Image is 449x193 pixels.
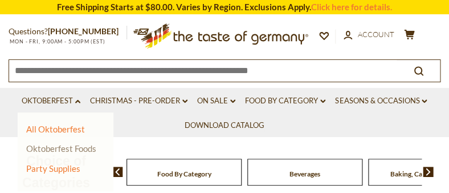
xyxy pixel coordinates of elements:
span: Account [358,30,394,39]
a: On Sale [197,95,235,107]
a: Party Supplies [26,163,80,174]
a: Christmas - PRE-ORDER [90,95,187,107]
a: All Oktoberfest [26,124,85,134]
a: Account [344,29,394,41]
p: Questions? [9,25,127,39]
a: Click here for details. [311,2,392,12]
img: previous arrow [112,167,123,177]
a: Beverages [289,170,320,178]
a: Food By Category [157,170,211,178]
a: Download Catalog [185,119,264,132]
a: Oktoberfest [22,95,80,107]
a: [PHONE_NUMBER] [48,26,119,36]
img: next arrow [423,167,434,177]
a: Seasons & Occasions [335,95,427,107]
a: Food By Category [245,95,325,107]
span: MON - FRI, 9:00AM - 5:00PM (EST) [9,38,105,45]
a: Oktoberfest Foods [26,143,96,154]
